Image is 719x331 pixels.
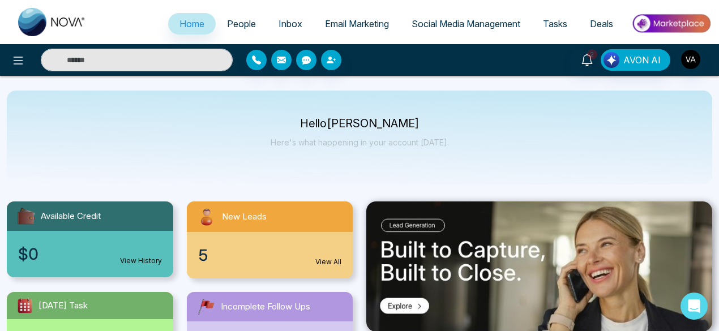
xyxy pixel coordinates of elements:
[222,210,267,223] span: New Leads
[179,18,204,29] span: Home
[623,53,661,67] span: AVON AI
[227,18,256,29] span: People
[18,8,86,36] img: Nova CRM Logo
[630,11,712,36] img: Market-place.gif
[681,293,708,320] div: Open Intercom Messenger
[604,52,619,68] img: Lead Flow
[267,13,314,35] a: Inbox
[221,300,310,313] span: Incomplete Follow Ups
[41,210,101,223] span: Available Credit
[279,18,302,29] span: Inbox
[271,119,449,128] p: Hello [PERSON_NAME]
[681,50,700,69] img: User Avatar
[271,137,449,147] p: Here's what happening in your account [DATE].
[532,13,579,35] a: Tasks
[216,13,267,35] a: People
[412,18,520,29] span: Social Media Management
[315,257,341,267] a: View All
[168,13,216,35] a: Home
[180,201,360,278] a: New Leads5View All
[590,18,613,29] span: Deals
[198,243,208,267] span: 5
[574,49,601,69] a: 2
[314,13,400,35] a: Email Marketing
[196,296,216,317] img: followUps.svg
[18,242,38,266] span: $0
[120,256,162,266] a: View History
[579,13,624,35] a: Deals
[38,299,88,312] span: [DATE] Task
[400,13,532,35] a: Social Media Management
[325,18,389,29] span: Email Marketing
[601,49,670,71] button: AVON AI
[196,206,217,227] img: newLeads.svg
[543,18,567,29] span: Tasks
[587,49,597,59] span: 2
[16,206,36,226] img: availableCredit.svg
[16,296,34,315] img: todayTask.svg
